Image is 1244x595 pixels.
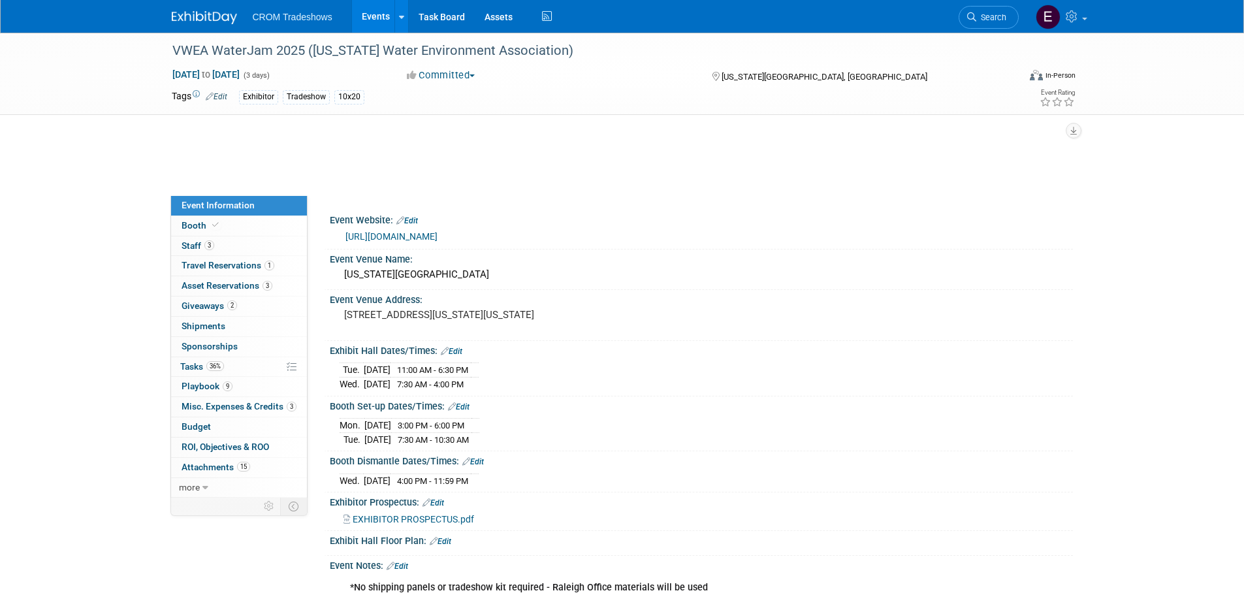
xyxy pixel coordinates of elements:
span: Event Information [182,200,255,210]
span: 11:00 AM - 6:30 PM [397,365,468,375]
span: [DATE] [DATE] [172,69,240,80]
span: ROI, Objectives & ROO [182,442,269,452]
div: Exhibitor Prospectus: [330,492,1073,509]
a: Staff3 [171,236,307,256]
a: Attachments15 [171,458,307,477]
div: Exhibit Hall Dates/Times: [330,341,1073,358]
i: Booth reservation complete [212,221,219,229]
span: 2 [227,300,237,310]
td: Tue. [340,432,364,446]
span: Misc. Expenses & Credits [182,401,296,411]
span: 3 [287,402,296,411]
a: Edit [396,216,418,225]
div: Event Website: [330,210,1073,227]
a: more [171,478,307,498]
span: Playbook [182,381,232,391]
span: 1 [264,261,274,270]
a: ROI, Objectives & ROO [171,438,307,457]
span: to [200,69,212,80]
td: Mon. [340,419,364,433]
td: [DATE] [364,432,391,446]
a: Edit [448,402,470,411]
span: Sponsorships [182,341,238,351]
span: Tasks [180,361,224,372]
a: Sponsorships [171,337,307,357]
span: (3 days) [242,71,270,80]
img: Format-Inperson.png [1030,70,1043,80]
td: Wed. [340,378,364,391]
span: Travel Reservations [182,260,274,270]
img: ExhibitDay [172,11,237,24]
div: Event Venue Address: [330,290,1073,306]
div: VWEA WaterJam 2025 ([US_STATE] Water Environment Association) [168,39,999,63]
span: Asset Reservations [182,280,272,291]
td: Toggle Event Tabs [280,498,307,515]
a: Giveaways2 [171,297,307,316]
span: EXHIBITOR PROSPECTUS.pdf [353,514,474,524]
span: Attachments [182,462,250,472]
a: Edit [430,537,451,546]
span: Shipments [182,321,225,331]
a: Edit [462,457,484,466]
span: 7:30 AM - 10:30 AM [398,435,469,445]
img: Eden Burleigh [1036,5,1061,29]
div: Exhibit Hall Floor Plan: [330,531,1073,548]
td: Personalize Event Tab Strip [258,498,281,515]
a: Edit [206,92,227,101]
span: more [179,482,200,492]
span: Budget [182,421,211,432]
a: Misc. Expenses & Credits3 [171,397,307,417]
a: Budget [171,417,307,437]
a: Playbook9 [171,377,307,396]
a: Edit [423,498,444,507]
div: 10x20 [334,90,364,104]
span: 15 [237,462,250,472]
a: Shipments [171,317,307,336]
span: 7:30 AM - 4:00 PM [397,379,464,389]
td: [DATE] [364,378,391,391]
span: Search [976,12,1006,22]
a: [URL][DOMAIN_NAME] [345,231,438,242]
div: Event Format [942,68,1076,88]
td: Tags [172,89,227,105]
td: Tue. [340,363,364,378]
div: Event Venue Name: [330,249,1073,266]
div: [US_STATE][GEOGRAPHIC_DATA] [340,265,1063,285]
span: Staff [182,240,214,251]
span: CROM Tradeshows [253,12,332,22]
span: 3:00 PM - 6:00 PM [398,421,464,430]
span: 4:00 PM - 11:59 PM [397,476,468,486]
td: [DATE] [364,419,391,433]
a: Search [959,6,1019,29]
td: Wed. [340,474,364,487]
span: 9 [223,381,232,391]
a: Edit [387,562,408,571]
div: Booth Set-up Dates/Times: [330,396,1073,413]
div: Exhibitor [239,90,278,104]
span: 3 [204,240,214,250]
td: [DATE] [364,474,391,487]
div: Event Rating [1040,89,1075,96]
a: EXHIBITOR PROSPECTUS.pdf [343,514,474,524]
span: Giveaways [182,300,237,311]
span: 3 [263,281,272,291]
div: Booth Dismantle Dates/Times: [330,451,1073,468]
div: Event Notes: [330,556,1073,573]
a: Event Information [171,196,307,216]
pre: [STREET_ADDRESS][US_STATE][US_STATE] [344,309,625,321]
div: In-Person [1045,71,1076,80]
a: Travel Reservations1 [171,256,307,276]
span: [US_STATE][GEOGRAPHIC_DATA], [GEOGRAPHIC_DATA] [722,72,927,82]
button: Committed [402,69,480,82]
a: Booth [171,216,307,236]
td: [DATE] [364,363,391,378]
span: 36% [206,361,224,371]
a: Asset Reservations3 [171,276,307,296]
div: Tradeshow [283,90,330,104]
a: Edit [441,347,462,356]
span: Booth [182,220,221,231]
a: Tasks36% [171,357,307,377]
